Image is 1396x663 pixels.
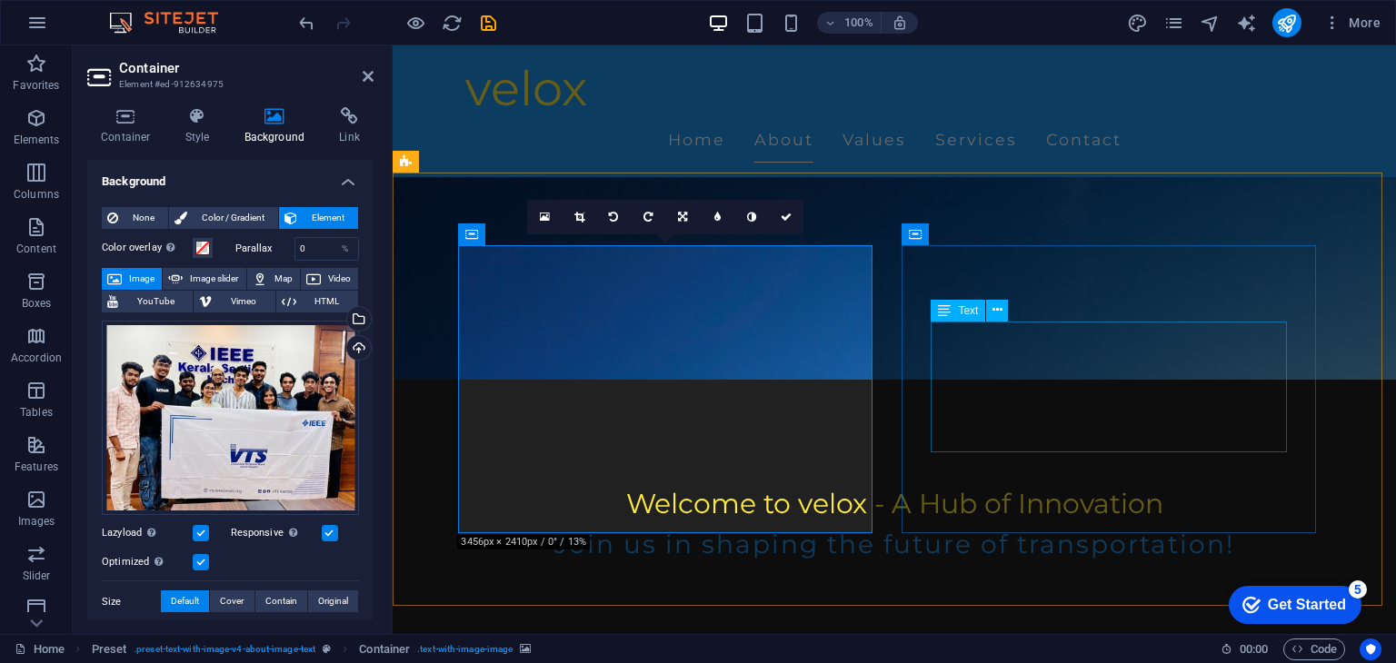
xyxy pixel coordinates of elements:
h4: Background [87,160,374,193]
p: Slider [23,569,51,583]
p: Images [18,514,55,529]
h4: Container [87,107,172,145]
div: Get Started [54,20,132,36]
span: Original [318,590,348,612]
h4: Background [231,107,326,145]
h3: Element #ed-912634975 [119,76,337,93]
button: Contain [255,590,307,612]
button: design [1127,12,1149,34]
button: YouTube [102,291,193,312]
span: . preset-text-with-image-v4-about-image-text [134,638,315,660]
span: Default [171,590,199,612]
button: Color / Gradient [169,207,278,229]
label: Parallax [235,243,294,253]
i: Publish [1276,13,1297,34]
p: Features [15,460,58,474]
span: More [1323,14,1381,32]
button: Click here to leave preview mode and continue editing [404,12,426,34]
h2: Container [119,60,374,76]
label: Optimized [102,551,193,573]
a: Confirm ( Ctrl ⏎ ) [769,200,803,234]
i: This element contains a background [520,644,531,654]
i: AI Writer [1236,13,1257,34]
button: More [1316,8,1388,37]
label: Color overlay [102,237,193,259]
nav: breadcrumb [92,638,532,660]
i: Reload page [442,13,463,34]
div: 5 [135,4,153,22]
p: Accordion [11,351,62,365]
span: Contain [265,590,297,612]
i: Save (Ctrl+S) [478,13,499,34]
a: Change orientation [665,200,700,234]
p: Elements [14,133,60,147]
button: Image [102,268,162,290]
span: Vimeo [217,291,269,312]
span: Map [273,268,294,290]
span: Text [958,305,978,316]
div: % [333,238,358,260]
button: Default [161,590,209,612]
button: Image slider [163,268,245,290]
a: Crop mode [562,200,596,234]
label: Responsive [231,522,322,544]
span: Click to select. Double-click to edit [359,638,410,660]
i: Design (Ctrl+Alt+Y) [1127,13,1148,34]
i: Undo: Change image (Ctrl+Z) [296,13,317,34]
span: Video [326,268,353,290]
a: Click to cancel selection. Double-click to open Pages [15,638,65,660]
h6: Session time [1221,638,1269,660]
a: Greyscale [734,200,769,234]
button: Code [1283,638,1345,660]
button: Usercentrics [1360,638,1381,660]
i: This element is a customizable preset [323,644,331,654]
button: Original [308,590,358,612]
button: HTML [276,291,358,312]
button: Map [247,268,300,290]
span: Color / Gradient [193,207,273,229]
span: : [1252,642,1255,656]
span: Element [303,207,353,229]
span: . text-with-image-image [417,638,513,660]
button: text_generator [1236,12,1258,34]
span: YouTube [124,291,187,312]
i: On resize automatically adjust zoom level to fit chosen device. [892,15,908,31]
i: Navigator [1200,13,1221,34]
span: Image [127,268,156,290]
img: Editor Logo [105,12,241,34]
button: publish [1272,8,1301,37]
span: 00 00 [1240,638,1268,660]
button: undo [295,12,317,34]
span: Image slider [188,268,240,290]
h4: Style [172,107,231,145]
a: Select files from the file manager, stock photos, or upload file(s) [527,200,562,234]
button: Video [301,268,358,290]
p: Favorites [13,78,59,93]
button: save [477,12,499,34]
p: Tables [20,405,53,420]
h6: 100% [844,12,873,34]
div: Get Started 5 items remaining, 0% complete [15,9,147,47]
label: Lazyload [102,522,193,544]
span: Cover [220,590,244,612]
button: None [102,207,168,229]
span: Code [1291,638,1337,660]
button: navigator [1200,12,1221,34]
button: 100% [817,12,882,34]
p: Columns [14,187,59,202]
p: Boxes [22,296,52,311]
label: Size [102,591,161,613]
span: Click to select. Double-click to edit [92,638,127,660]
button: Element [279,207,358,229]
h4: Link [325,107,374,145]
button: Cover [210,590,254,612]
button: reload [441,12,463,34]
div: new-landing-uWcYD6Vg7xrKyotYsw-Psw.jpg [102,321,359,516]
span: HTML [302,291,353,312]
p: Content [16,242,56,256]
a: Rotate right 90° [631,200,665,234]
a: Rotate left 90° [596,200,631,234]
button: Vimeo [194,291,274,312]
button: pages [1163,12,1185,34]
span: None [124,207,163,229]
